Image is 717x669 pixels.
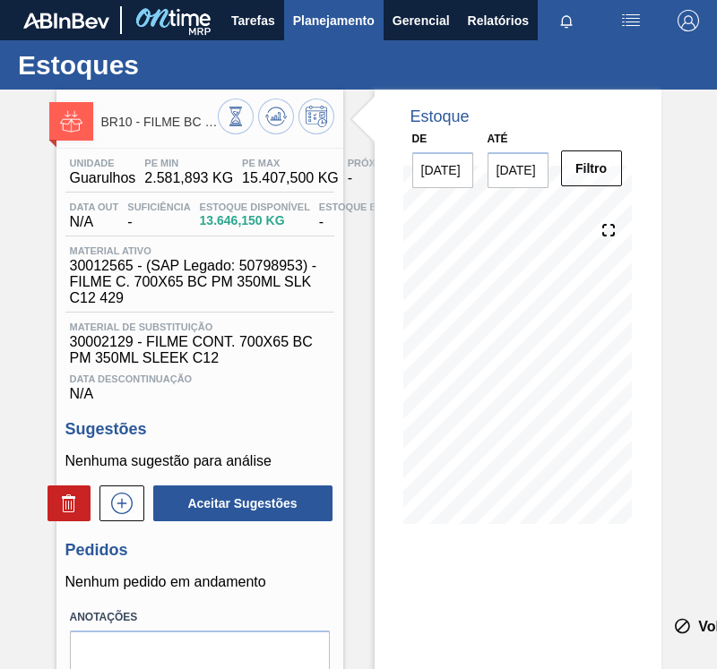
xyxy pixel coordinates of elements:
[65,541,334,560] h3: Pedidos
[348,158,445,168] span: Próxima Entrega
[70,258,339,306] span: 30012565 - (SAP Legado: 50798953) - FILME C. 700X65 BC PM 350ML SLK C12 429
[315,202,438,230] div: -
[70,158,136,168] span: Unidade
[488,133,508,145] label: Até
[70,245,339,256] span: Material ativo
[70,605,330,630] label: Anotações
[144,484,334,523] div: Aceitar Sugestões
[678,10,699,31] img: Logout
[23,13,109,29] img: TNhmsLtSVTkK8tSr43FrP2fwEKptu5GPRR3wAAAABJRU5ErkJggg==
[231,10,275,31] span: Tarefas
[620,10,642,31] img: userActions
[101,116,218,129] span: BR10 - FILME BC PM SLEEK 350ML
[65,202,124,230] div: N/A
[298,99,334,134] button: Programar Estoque
[65,453,334,469] p: Nenhuma sugestão para análise
[343,158,449,186] div: -
[242,158,339,168] span: PE MAX
[65,574,334,590] p: Nenhum pedido em andamento
[39,485,91,521] div: Excluir Sugestões
[242,170,339,186] span: 15.407,500 KG
[153,485,333,521] button: Aceitar Sugestões
[538,8,595,33] button: Notificações
[200,214,310,227] span: 13.646,150 KG
[144,158,233,168] span: PE MIN
[70,202,119,212] span: Data out
[393,10,450,31] span: Gerencial
[70,373,330,384] span: Data Descontinuação
[65,366,334,402] div: N/A
[65,420,334,439] h3: Sugestões
[123,202,194,230] div: -
[144,170,233,186] span: 2.581,893 KG
[293,10,375,31] span: Planejamento
[70,322,330,332] span: Material de Substituição
[70,334,330,366] span: 30002129 - FILME CONT. 700X65 BC PM 350ML SLEEK C12
[200,202,310,212] span: Estoque Disponível
[91,485,144,521] div: Nova sugestão
[70,170,136,186] span: Guarulhos
[410,107,470,126] div: Estoque
[60,110,82,133] img: Ícone
[258,99,294,134] button: Atualizar Gráfico
[412,133,428,145] label: De
[127,202,190,212] span: Suficiência
[488,152,549,188] input: dd/mm/yyyy
[468,10,529,31] span: Relatórios
[218,99,254,134] button: Visão Geral dos Estoques
[561,150,622,186] button: Filtro
[319,202,434,212] span: Estoque Bloqueado
[18,55,336,75] h1: Estoques
[412,152,473,188] input: dd/mm/yyyy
